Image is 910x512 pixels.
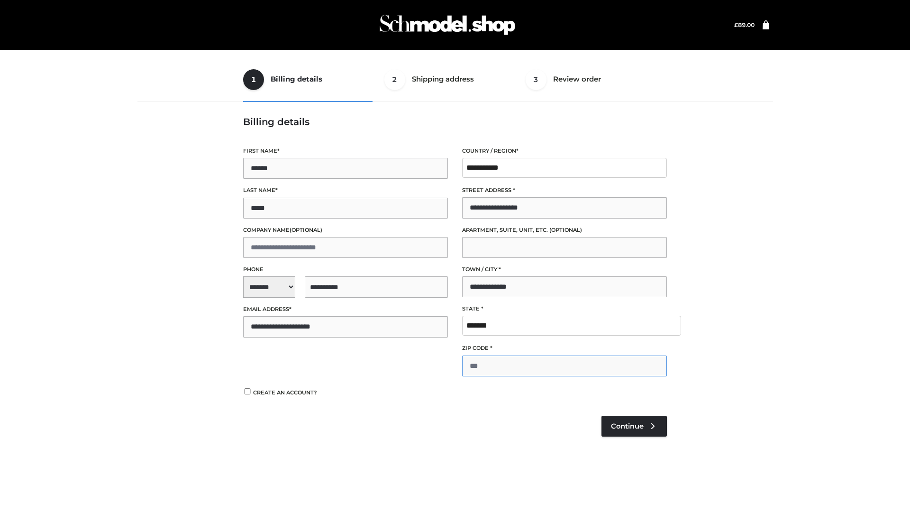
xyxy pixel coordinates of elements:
input: Create an account? [243,388,252,394]
label: Town / City [462,265,667,274]
label: Email address [243,305,448,314]
label: First name [243,146,448,155]
label: Country / Region [462,146,667,155]
label: Phone [243,265,448,274]
label: State [462,304,667,313]
h3: Billing details [243,116,667,128]
label: ZIP Code [462,344,667,353]
span: Create an account? [253,389,317,396]
label: Company name [243,226,448,235]
img: Schmodel Admin 964 [376,6,519,44]
span: Continue [611,422,644,430]
a: £89.00 [734,21,755,28]
span: (optional) [549,227,582,233]
label: Apartment, suite, unit, etc. [462,226,667,235]
span: (optional) [290,227,322,233]
span: £ [734,21,738,28]
label: Street address [462,186,667,195]
bdi: 89.00 [734,21,755,28]
a: Continue [601,416,667,437]
label: Last name [243,186,448,195]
